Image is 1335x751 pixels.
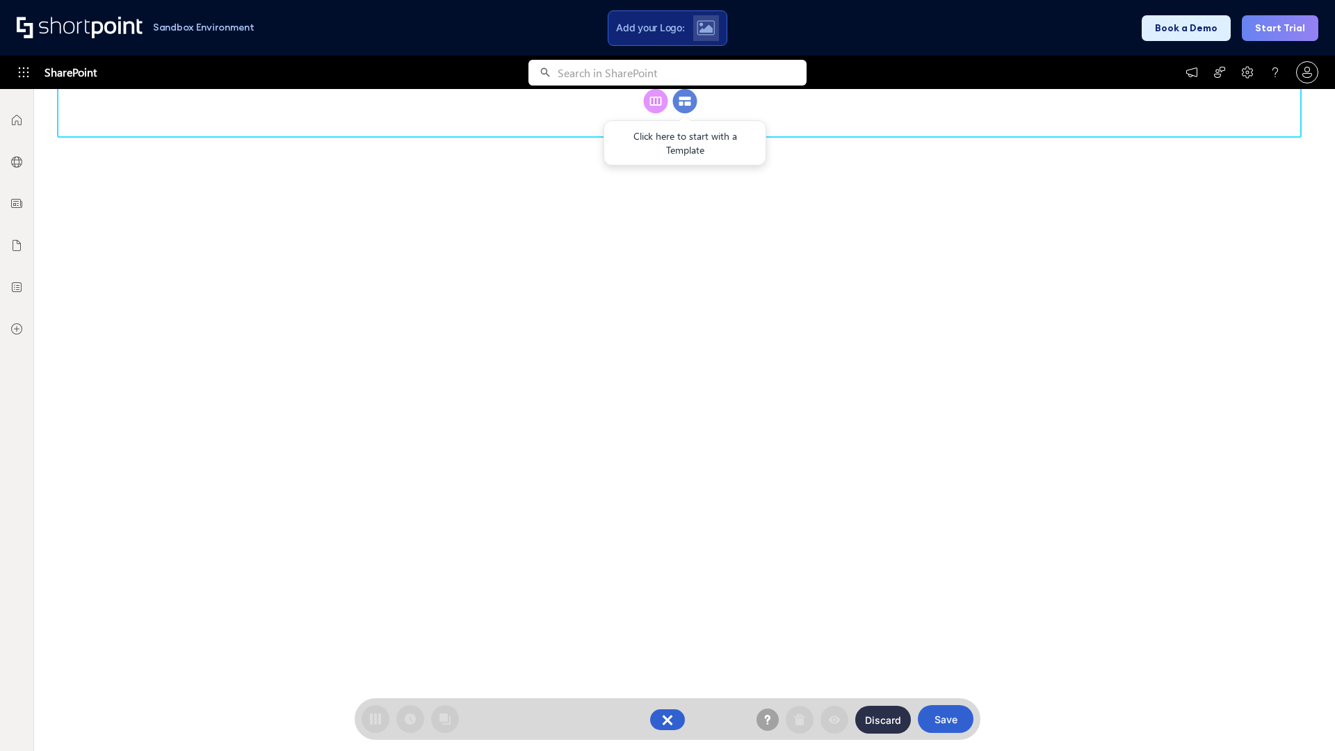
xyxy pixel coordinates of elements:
input: Search in SharePoint [558,60,807,86]
h1: Sandbox Environment [153,24,254,31]
img: Upload logo [697,20,715,35]
button: Book a Demo [1142,15,1231,41]
iframe: Chat Widget [1265,684,1335,751]
button: Discard [855,706,911,734]
button: Start Trial [1242,15,1318,41]
span: SharePoint [44,56,97,89]
button: Save [918,705,973,733]
span: Add your Logo: [616,22,684,34]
